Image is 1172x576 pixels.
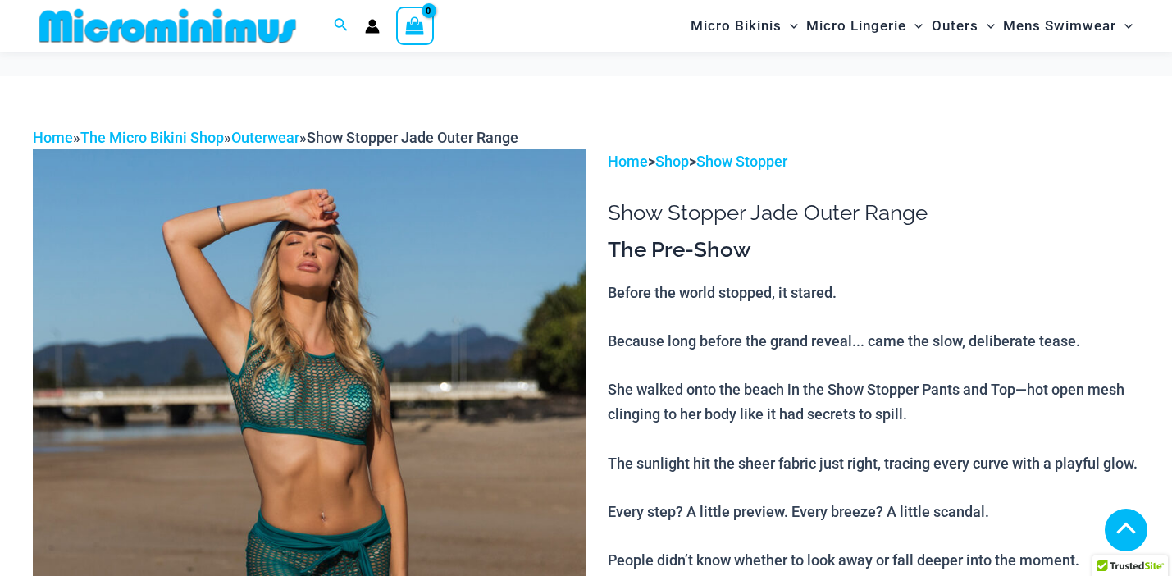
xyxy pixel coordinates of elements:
a: Home [608,153,648,170]
p: > > [608,149,1139,174]
a: Search icon link [334,16,349,36]
a: The Micro Bikini Shop [80,129,224,146]
span: Micro Lingerie [806,5,906,47]
a: Account icon link [365,19,380,34]
span: Outers [932,5,978,47]
a: Micro LingerieMenu ToggleMenu Toggle [802,5,927,47]
h1: Show Stopper Jade Outer Range [608,200,1139,226]
a: Mens SwimwearMenu ToggleMenu Toggle [999,5,1137,47]
span: » » » [33,129,518,146]
a: Home [33,129,73,146]
span: Show Stopper Jade Outer Range [307,129,518,146]
a: Outerwear [231,129,299,146]
a: OutersMenu ToggleMenu Toggle [928,5,999,47]
a: Shop [655,153,689,170]
nav: Site Navigation [684,2,1139,49]
span: Mens Swimwear [1003,5,1116,47]
img: MM SHOP LOGO FLAT [33,7,303,44]
a: Show Stopper [696,153,787,170]
a: Micro BikinisMenu ToggleMenu Toggle [686,5,802,47]
span: Menu Toggle [978,5,995,47]
span: Menu Toggle [906,5,923,47]
h3: The Pre-Show [608,236,1139,264]
span: Micro Bikinis [691,5,782,47]
span: Menu Toggle [1116,5,1133,47]
span: Menu Toggle [782,5,798,47]
a: View Shopping Cart, empty [396,7,434,44]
